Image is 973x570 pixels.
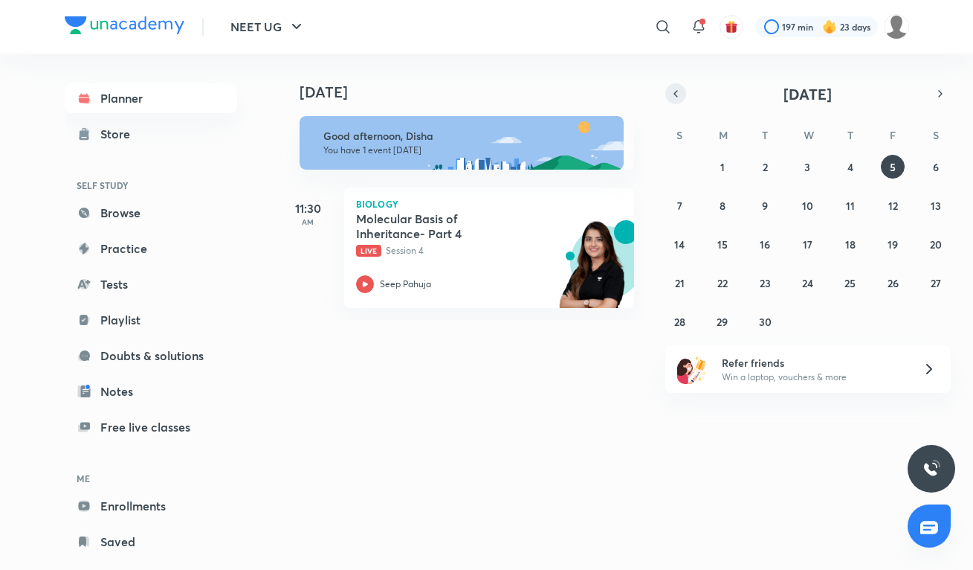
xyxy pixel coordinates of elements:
button: September 21, 2025 [667,271,691,295]
abbr: September 26, 2025 [888,276,899,290]
a: Store [65,119,237,149]
abbr: September 15, 2025 [717,237,728,252]
abbr: September 3, 2025 [804,160,810,174]
button: September 14, 2025 [667,232,691,256]
button: September 20, 2025 [924,232,948,256]
span: [DATE] [783,84,832,104]
abbr: Friday [890,128,896,142]
button: September 1, 2025 [711,155,734,179]
abbr: Tuesday [762,128,768,142]
h6: SELF STUDY [65,173,237,198]
button: September 3, 2025 [795,155,819,179]
h6: ME [65,466,237,491]
abbr: September 22, 2025 [717,276,728,290]
button: September 13, 2025 [924,193,948,217]
abbr: Saturday [933,128,939,142]
abbr: September 12, 2025 [888,199,898,213]
button: September 12, 2025 [881,193,905,217]
abbr: September 19, 2025 [888,237,898,252]
abbr: September 25, 2025 [844,276,856,290]
button: September 2, 2025 [753,155,777,179]
a: Playlist [65,305,237,335]
a: Saved [65,527,237,557]
a: Doubts & solutions [65,341,237,371]
abbr: Sunday [676,128,682,142]
abbr: September 21, 2025 [675,276,685,290]
abbr: September 14, 2025 [674,237,685,252]
abbr: September 7, 2025 [677,199,682,213]
div: Store [100,125,139,143]
abbr: September 27, 2025 [931,276,941,290]
button: September 25, 2025 [838,271,862,295]
p: Win a laptop, vouchers & more [722,371,905,384]
abbr: September 29, 2025 [717,315,728,329]
a: Browse [65,198,237,228]
button: September 23, 2025 [753,271,777,295]
abbr: September 1, 2025 [720,160,725,174]
img: unacademy [552,220,634,323]
button: September 30, 2025 [753,310,777,333]
button: September 11, 2025 [838,193,862,217]
abbr: September 10, 2025 [802,199,813,213]
p: You have 1 event [DATE] [323,144,610,156]
button: September 17, 2025 [795,232,819,256]
h5: 11:30 [279,199,338,217]
button: September 24, 2025 [795,271,819,295]
h6: Refer friends [722,355,905,371]
a: Free live classes [65,412,237,442]
button: September 5, 2025 [881,155,905,179]
button: September 9, 2025 [753,193,777,217]
img: Company Logo [65,16,184,34]
abbr: Wednesday [804,128,814,142]
abbr: September 8, 2025 [720,199,725,213]
abbr: September 20, 2025 [930,237,942,252]
p: Session 4 [356,244,589,257]
span: Live [356,245,381,257]
abbr: September 17, 2025 [803,237,812,252]
a: Company Logo [65,16,184,38]
h6: Good afternoon, Disha [323,129,610,143]
button: September 22, 2025 [711,271,734,295]
abbr: September 28, 2025 [674,315,685,329]
p: AM [279,217,338,226]
abbr: September 4, 2025 [847,160,853,174]
abbr: September 9, 2025 [762,199,768,213]
img: avatar [725,20,738,33]
abbr: September 6, 2025 [933,160,939,174]
abbr: September 13, 2025 [931,199,941,213]
abbr: September 16, 2025 [760,237,770,252]
h4: [DATE] [300,83,649,101]
button: September 16, 2025 [753,232,777,256]
button: September 8, 2025 [711,193,734,217]
img: streak [822,19,837,34]
abbr: September 18, 2025 [845,237,856,252]
button: September 10, 2025 [795,193,819,217]
button: September 28, 2025 [667,310,691,333]
abbr: September 2, 2025 [763,160,768,174]
button: September 4, 2025 [838,155,862,179]
button: NEET UG [222,12,314,42]
a: Enrollments [65,491,237,521]
button: September 29, 2025 [711,310,734,333]
img: ttu [922,460,940,478]
a: Notes [65,377,237,406]
img: referral [677,354,707,384]
button: September 6, 2025 [924,155,948,179]
p: Seep Pahuja [380,278,431,291]
p: Biology [356,199,622,208]
button: September 26, 2025 [881,271,905,295]
a: Tests [65,269,237,299]
button: September 7, 2025 [667,193,691,217]
button: avatar [720,15,743,39]
abbr: Thursday [847,128,853,142]
img: afternoon [300,116,624,170]
a: Practice [65,234,237,263]
button: September 19, 2025 [881,232,905,256]
img: Disha C [884,14,909,39]
abbr: September 23, 2025 [760,276,771,290]
button: September 27, 2025 [924,271,948,295]
a: Planner [65,83,237,113]
abbr: September 11, 2025 [846,199,855,213]
button: [DATE] [686,83,930,104]
abbr: September 5, 2025 [890,160,896,174]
